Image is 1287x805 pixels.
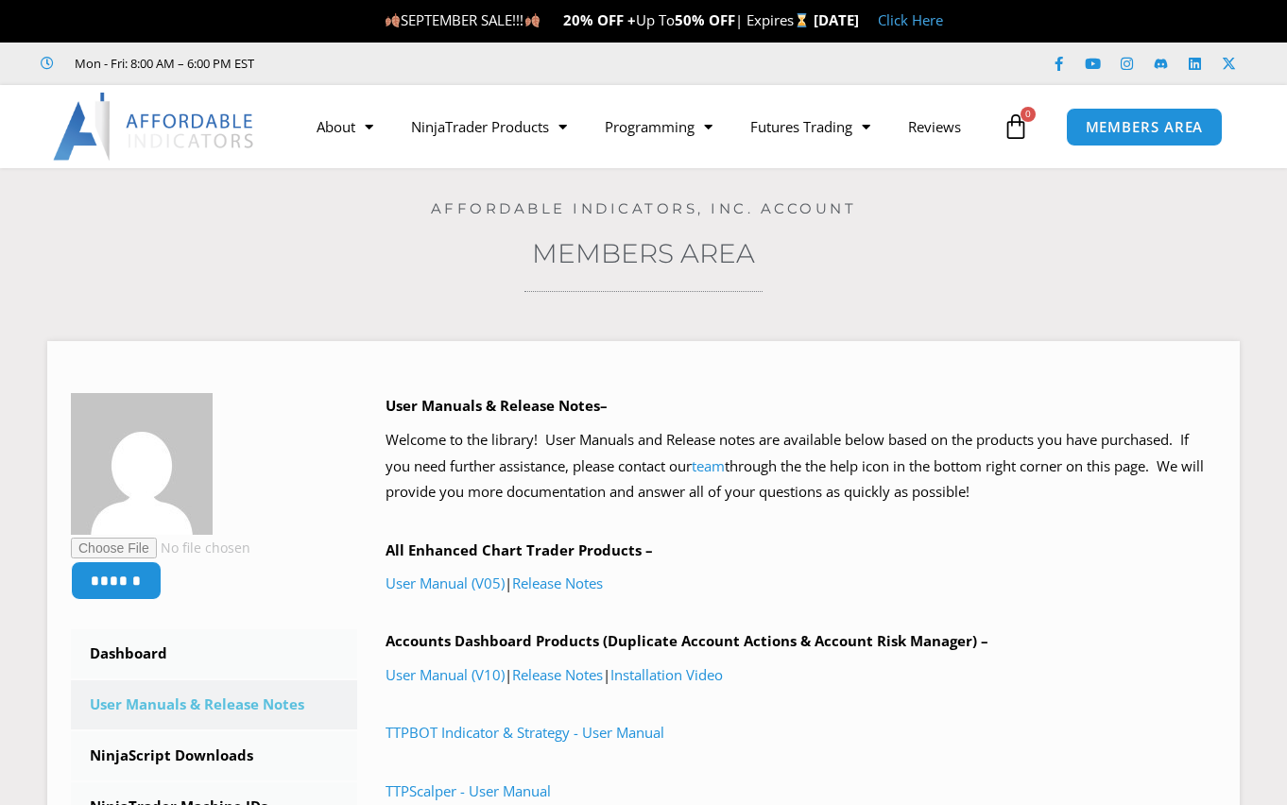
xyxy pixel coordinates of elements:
[386,540,653,559] b: All Enhanced Chart Trader Products –
[71,680,357,729] a: User Manuals & Release Notes
[512,665,603,684] a: Release Notes
[878,10,943,29] a: Click Here
[298,105,392,148] a: About
[298,105,998,148] nav: Menu
[512,574,603,592] a: Release Notes
[1021,107,1036,122] span: 0
[71,393,213,535] img: c6d66b43e476d362a23fcd99447ad3371bb7f7dc762a23d13248907fc2f006b5
[675,10,735,29] strong: 50% OFF
[974,99,1057,154] a: 0
[731,105,889,148] a: Futures Trading
[1066,108,1224,146] a: MEMBERS AREA
[392,105,586,148] a: NinjaTrader Products
[71,629,357,678] a: Dashboard
[386,396,608,415] b: User Manuals & Release Notes–
[586,105,731,148] a: Programming
[563,10,636,29] strong: 20% OFF +
[386,723,664,742] a: TTPBOT Indicator & Strategy - User Manual
[386,574,505,592] a: User Manual (V05)
[386,631,988,650] b: Accounts Dashboard Products (Duplicate Account Actions & Account Risk Manager) –
[610,665,723,684] a: Installation Video
[385,10,813,29] span: SEPTEMBER SALE!!! Up To | Expires
[431,199,857,217] a: Affordable Indicators, Inc. Account
[814,10,859,29] strong: [DATE]
[70,52,254,75] span: Mon - Fri: 8:00 AM – 6:00 PM EST
[386,781,551,800] a: TTPScalper - User Manual
[532,237,755,269] a: Members Area
[889,105,980,148] a: Reviews
[386,571,1216,597] p: |
[281,54,564,73] iframe: Customer reviews powered by Trustpilot
[53,93,256,161] img: LogoAI | Affordable Indicators – NinjaTrader
[692,456,725,475] a: team
[386,427,1216,506] p: Welcome to the library! User Manuals and Release notes are available below based on the products ...
[71,731,357,780] a: NinjaScript Downloads
[525,13,540,27] img: 🍂
[386,13,400,27] img: 🍂
[795,13,809,27] img: ⌛
[386,662,1216,689] p: | |
[386,665,505,684] a: User Manual (V10)
[1086,120,1204,134] span: MEMBERS AREA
